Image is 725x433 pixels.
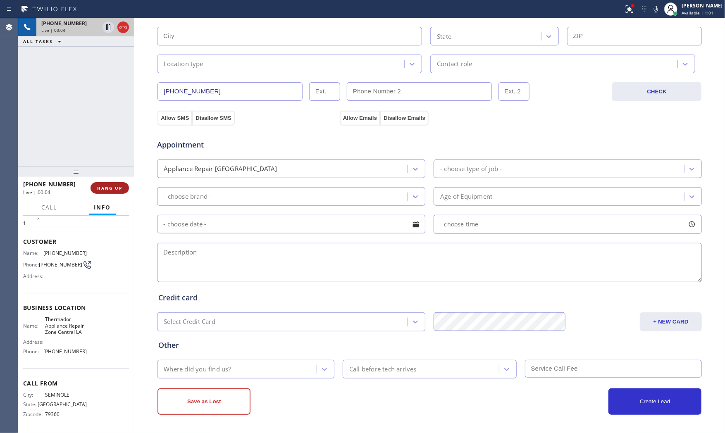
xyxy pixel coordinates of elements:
input: Ext. [309,82,340,101]
span: Zipcode: [23,411,45,417]
span: State: [23,401,38,407]
button: ALL TASKS [18,36,69,46]
span: [PHONE_NUMBER] [43,250,87,256]
input: Phone Number [157,82,303,101]
span: HANG UP [97,185,122,191]
div: Age of Equipment [440,192,492,201]
span: Live | 00:04 [23,189,50,196]
input: ZIP [567,27,702,45]
span: ALL TASKS [23,38,53,44]
div: Other [158,340,701,351]
button: Create Lead [608,388,701,415]
button: Hold Customer [103,21,114,33]
span: Phone: [23,262,39,268]
div: - choose brand - [164,192,211,201]
button: Disallow SMS [192,111,235,126]
p: 1 [23,220,129,227]
input: - choose date - [157,215,425,233]
span: Info [94,204,111,211]
span: City: [23,392,45,398]
div: Contact role [437,59,472,69]
div: Select Credit Card [164,317,215,327]
button: Hang up [117,21,129,33]
button: CHECK [612,82,701,101]
button: Info [89,200,116,216]
button: Call [36,200,62,216]
span: 79360 [45,411,86,417]
div: Where did you find us? [164,364,231,374]
span: [PHONE_NUMBER] [43,348,87,354]
span: Call [41,204,57,211]
button: HANG UP [91,182,129,194]
div: Appliance Repair [GEOGRAPHIC_DATA] [164,164,277,174]
button: Allow SMS [157,111,192,126]
span: Name: [23,323,45,329]
span: - choose time - [440,220,482,228]
span: [PHONE_NUMBER] [39,262,82,268]
input: Ext. 2 [498,82,529,101]
button: Save as Lost [157,388,250,415]
div: Credit card [158,292,701,303]
span: Available | 1:01 [682,10,713,16]
span: Name: [23,250,43,256]
input: Service Call Fee [525,360,702,378]
span: SEMINOLE [45,392,86,398]
div: Call before tech arrives [349,364,417,374]
span: [PHONE_NUMBER] [41,20,87,27]
span: [GEOGRAPHIC_DATA] [38,401,87,407]
input: Phone Number 2 [347,82,492,101]
span: Business location [23,304,129,312]
span: [PHONE_NUMBER] [23,180,76,188]
span: Phone: [23,348,43,354]
div: Location type [164,59,203,69]
button: Allow Emails [340,111,380,126]
button: + NEW CARD [640,312,702,331]
span: Call From [23,379,129,387]
div: [PERSON_NAME] [682,2,723,9]
span: Address: [23,273,45,279]
span: Thermador Appliance Repair Zone Central LA [45,316,86,335]
span: Customer [23,238,129,245]
div: State [437,31,451,41]
span: Appointment [157,139,338,150]
button: Disallow Emails [380,111,429,126]
span: Address: [23,339,45,345]
button: Mute [650,3,662,15]
div: - choose type of job - [440,164,502,174]
span: Live | 00:04 [41,27,65,33]
input: City [157,27,422,45]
